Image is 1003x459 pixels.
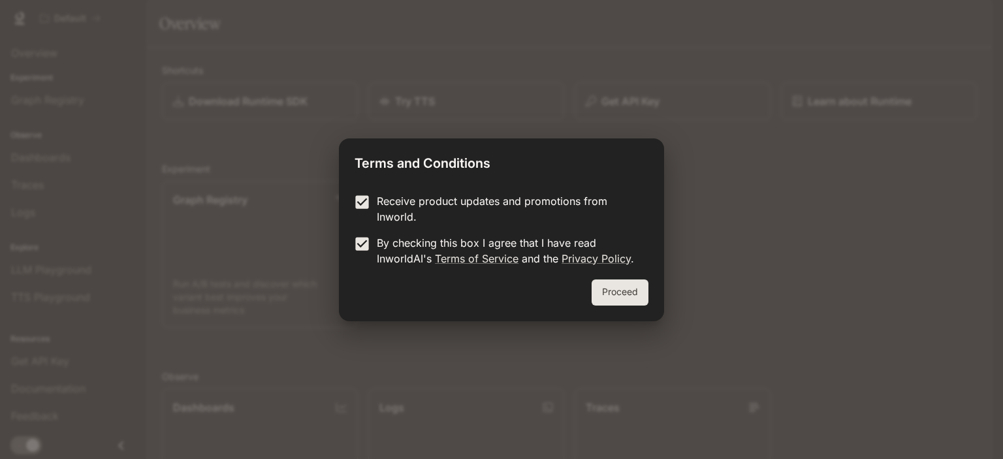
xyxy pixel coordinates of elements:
[377,193,638,225] p: Receive product updates and promotions from Inworld.
[562,252,631,265] a: Privacy Policy
[435,252,518,265] a: Terms of Service
[339,138,664,183] h2: Terms and Conditions
[592,279,648,306] button: Proceed
[377,235,638,266] p: By checking this box I agree that I have read InworldAI's and the .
